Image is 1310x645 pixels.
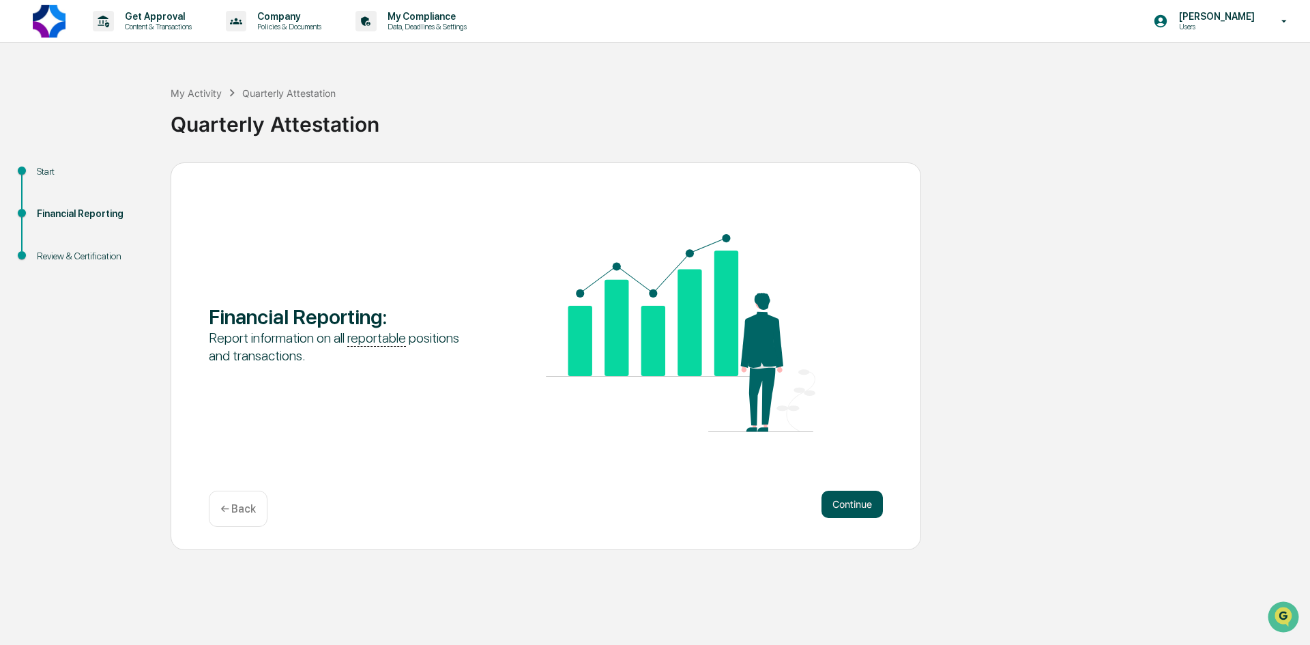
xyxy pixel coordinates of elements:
div: 🗄️ [99,173,110,184]
a: 🗄️Attestations [93,167,175,191]
div: 🔎 [14,199,25,210]
div: Review & Certification [37,249,149,263]
div: We're available if you need us! [46,118,173,129]
p: Policies & Documents [246,22,328,31]
button: Continue [821,491,883,518]
p: [PERSON_NAME] [1168,11,1262,22]
p: Users [1168,22,1262,31]
p: My Compliance [377,11,474,22]
span: Data Lookup [27,198,86,212]
div: Report information on all positions and transactions. [209,329,478,364]
iframe: Open customer support [1266,600,1303,637]
p: Data, Deadlines & Settings [377,22,474,31]
img: logo [33,5,65,38]
u: reportable [347,330,406,347]
p: Content & Transactions [114,22,199,31]
a: 🔎Data Lookup [8,192,91,217]
p: ← Back [220,502,256,515]
span: Preclearance [27,172,88,186]
div: Start new chat [46,104,224,118]
p: Company [246,11,328,22]
button: Start new chat [232,109,248,125]
div: Quarterly Attestation [171,101,1303,137]
a: Powered byPylon [96,231,165,242]
a: 🖐️Preclearance [8,167,93,191]
div: My Activity [171,87,222,99]
span: Pylon [136,231,165,242]
span: Attestations [113,172,169,186]
img: Financial Reporting [546,234,815,432]
div: Financial Reporting [37,207,149,221]
img: 1746055101610-c473b297-6a78-478c-a979-82029cc54cd1 [14,104,38,129]
div: Start [37,164,149,179]
p: Get Approval [114,11,199,22]
div: Financial Reporting : [209,304,478,329]
p: How can we help? [14,29,248,51]
div: 🖐️ [14,173,25,184]
div: Quarterly Attestation [242,87,336,99]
